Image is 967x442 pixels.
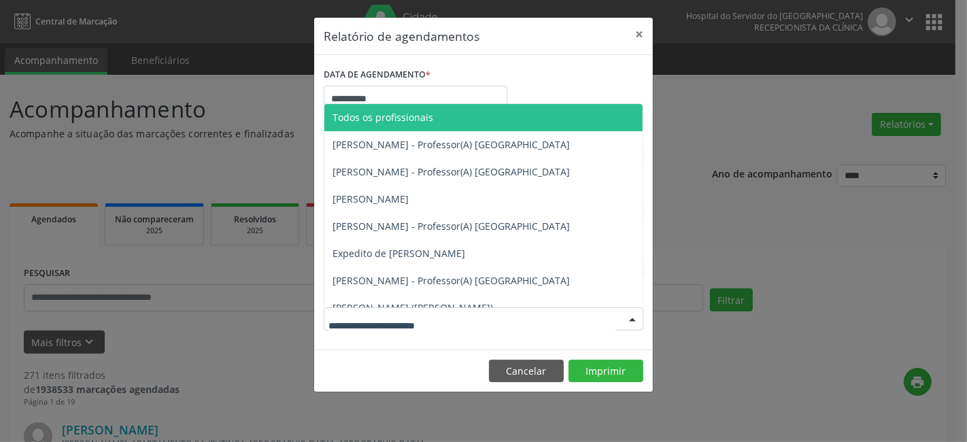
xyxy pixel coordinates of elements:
[333,138,570,151] span: [PERSON_NAME] - Professor(A) [GEOGRAPHIC_DATA]
[333,247,465,260] span: Expedito de [PERSON_NAME]
[333,274,570,287] span: [PERSON_NAME] - Professor(A) [GEOGRAPHIC_DATA]
[324,27,479,45] h5: Relatório de agendamentos
[324,65,430,86] label: DATA DE AGENDAMENTO
[569,360,643,383] button: Imprimir
[333,301,493,314] span: [PERSON_NAME] ([PERSON_NAME])
[333,220,570,233] span: [PERSON_NAME] - Professor(A) [GEOGRAPHIC_DATA]
[333,111,433,124] span: Todos os profissionais
[626,18,653,51] button: Close
[333,165,570,178] span: [PERSON_NAME] - Professor(A) [GEOGRAPHIC_DATA]
[333,192,409,205] span: [PERSON_NAME]
[489,360,564,383] button: Cancelar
